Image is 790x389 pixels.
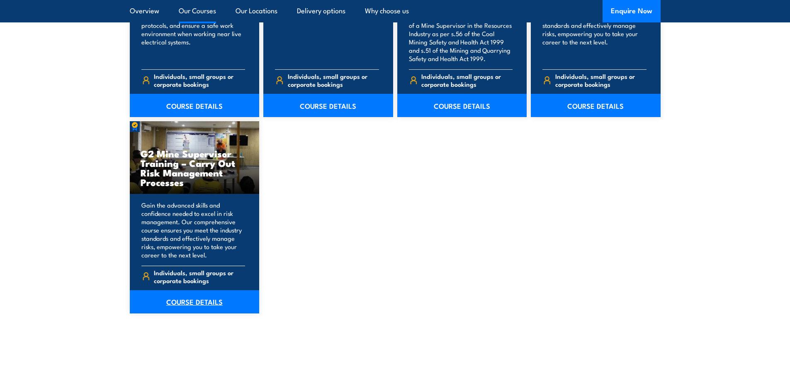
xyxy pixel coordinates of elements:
h3: G2 Mine Supervisor Training – Carry Out Risk Management Processes [141,149,249,187]
a: COURSE DETAILS [263,94,393,117]
span: Individuals, small groups or corporate bookings [555,72,647,88]
span: Individuals, small groups or corporate bookings [154,72,245,88]
a: COURSE DETAILS [531,94,661,117]
a: COURSE DETAILS [130,94,260,117]
span: Individuals, small groups or corporate bookings [421,72,513,88]
p: Gain the advanced skills and confidence needed to excel in risk management. Our comprehensive cou... [141,201,246,259]
a: COURSE DETAILS [397,94,527,117]
a: COURSE DETAILS [130,290,260,313]
span: Individuals, small groups or corporate bookings [288,72,379,88]
span: Individuals, small groups or corporate bookings [154,269,245,284]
